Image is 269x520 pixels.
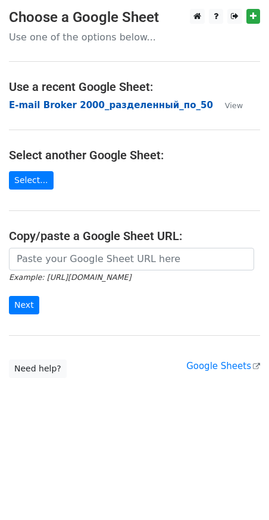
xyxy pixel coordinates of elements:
[9,171,54,190] a: Select...
[9,229,260,243] h4: Copy/paste a Google Sheet URL:
[213,100,243,111] a: View
[9,9,260,26] h3: Choose a Google Sheet
[225,101,243,110] small: View
[9,360,67,378] a: Need help?
[209,463,269,520] div: Виджет чата
[9,100,213,111] a: E-mail Broker 2000_разделенный_по_50
[9,296,39,314] input: Next
[9,31,260,43] p: Use one of the options below...
[9,80,260,94] h4: Use a recent Google Sheet:
[9,248,254,270] input: Paste your Google Sheet URL here
[9,273,131,282] small: Example: [URL][DOMAIN_NAME]
[9,148,260,162] h4: Select another Google Sheet:
[209,463,269,520] iframe: Chat Widget
[186,361,260,371] a: Google Sheets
